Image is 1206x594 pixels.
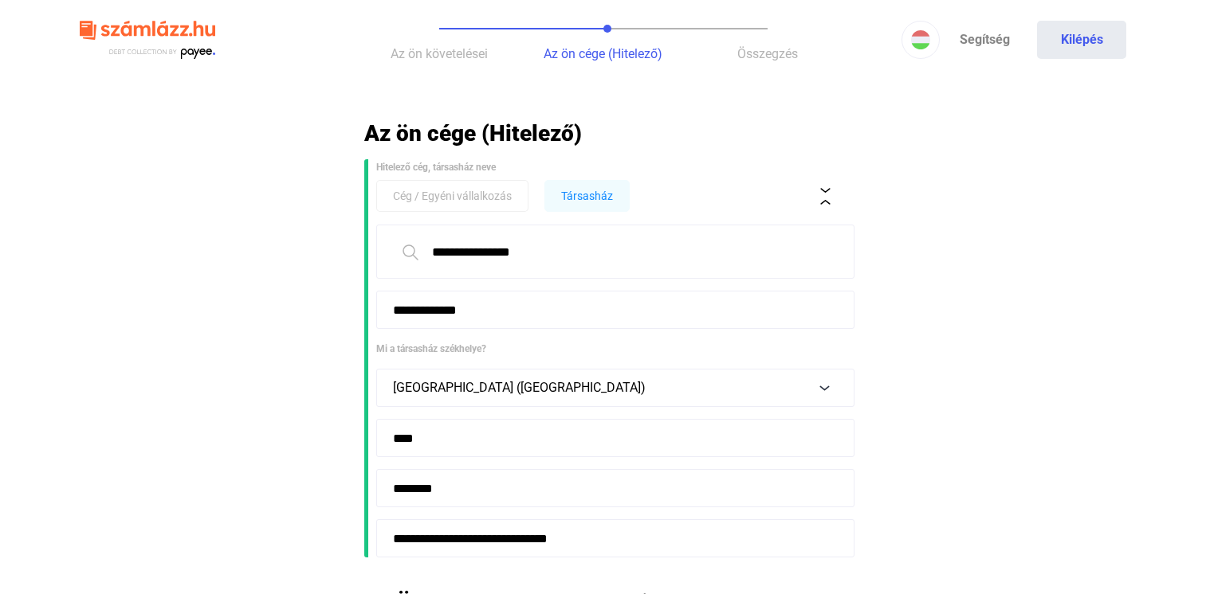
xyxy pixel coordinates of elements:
[911,30,930,49] img: HU
[391,46,488,61] span: Az ön követelései
[376,159,843,175] div: Hitelező cég, társasház neve
[1144,532,1182,570] iframe: Intercom live chat
[544,180,630,212] button: Társasház
[902,21,940,59] button: HU
[376,180,528,212] button: Cég / Egyéni vállalkozás
[393,380,646,395] span: [GEOGRAPHIC_DATA] ([GEOGRAPHIC_DATA])
[376,369,854,407] button: [GEOGRAPHIC_DATA] ([GEOGRAPHIC_DATA])
[376,341,843,357] div: Mi a társasház székhelye?
[817,188,834,205] img: collapse
[364,119,843,147] h2: Az ön cége (Hitelező)
[809,179,843,213] button: collapse
[393,186,512,205] span: Cég / Egyéni vállalkozás
[737,46,798,61] span: Összegzés
[80,14,215,66] img: szamlazzhu-logo
[544,46,662,61] span: Az ön cége (Hitelező)
[561,186,613,205] span: Társasház
[940,21,1029,59] a: Segítség
[1037,21,1126,59] button: Kilépés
